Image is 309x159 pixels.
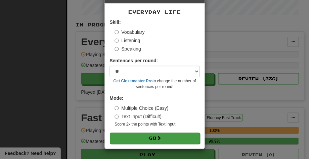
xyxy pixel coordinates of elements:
[115,37,140,44] label: Listening
[109,57,158,64] label: Sentences per round:
[128,9,181,15] span: Everyday Life
[115,29,144,35] label: Vocabulary
[115,46,141,52] label: Speaking
[109,95,123,101] strong: Mode:
[110,133,200,144] button: Go
[115,113,162,120] label: Text Input (Difficult)
[109,78,200,90] small: to change the number of sentences per round!
[115,38,119,43] input: Listening
[113,79,152,83] a: Get Clozemaster Pro
[109,19,121,25] strong: Skill:
[115,105,168,111] label: Multiple Choice (Easy)
[115,30,119,34] input: Vocabulary
[115,106,119,110] input: Multiple Choice (Easy)
[115,122,200,127] small: Score 2x the points with Text Input !
[115,47,119,51] input: Speaking
[115,114,119,118] input: Text Input (Difficult)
